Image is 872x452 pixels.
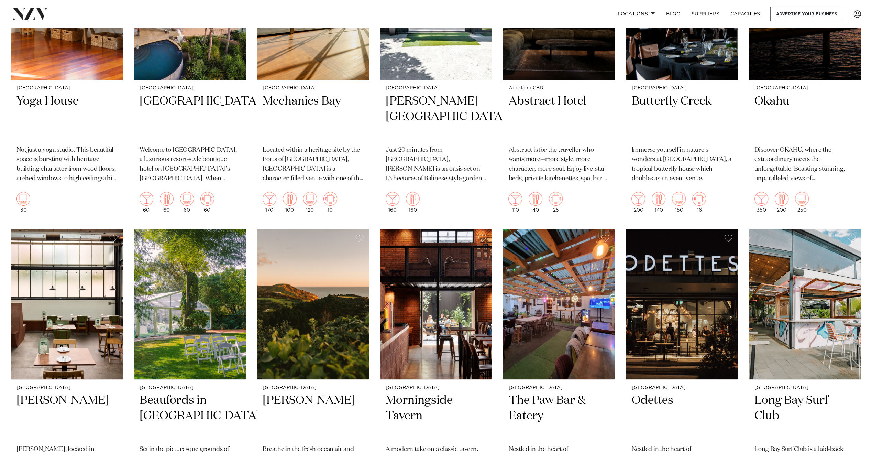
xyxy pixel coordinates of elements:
[16,393,118,439] h2: [PERSON_NAME]
[263,385,364,390] small: [GEOGRAPHIC_DATA]
[508,94,609,140] h2: Abstract Hotel
[775,192,788,206] img: dining.png
[160,192,174,206] img: dining.png
[508,192,522,213] div: 110
[529,192,542,213] div: 40
[508,393,609,439] h2: The Paw Bar & Eatery
[386,94,487,140] h2: [PERSON_NAME][GEOGRAPHIC_DATA]
[754,385,856,390] small: [GEOGRAPHIC_DATA]
[529,192,542,206] img: dining.png
[386,385,487,390] small: [GEOGRAPHIC_DATA]
[754,192,768,213] div: 350
[795,192,809,206] img: theatre.png
[263,393,364,439] h2: [PERSON_NAME]
[303,192,317,206] img: theatre.png
[140,86,241,91] small: [GEOGRAPHIC_DATA]
[631,192,645,213] div: 200
[692,192,706,213] div: 16
[406,192,420,206] img: dining.png
[200,192,214,206] img: meeting.png
[386,192,399,206] img: cocktail.png
[631,94,732,140] h2: Butterfly Creek
[140,192,153,206] img: cocktail.png
[508,192,522,206] img: cocktail.png
[263,192,276,213] div: 170
[508,146,609,184] p: Abstract is for the traveller who wants more—more style, more character, more soul. Enjoy five-st...
[140,385,241,390] small: [GEOGRAPHIC_DATA]
[303,192,317,213] div: 120
[631,192,645,206] img: cocktail.png
[16,86,118,91] small: [GEOGRAPHIC_DATA]
[16,385,118,390] small: [GEOGRAPHIC_DATA]
[386,393,487,439] h2: Morningside Tavern
[140,393,241,439] h2: Beaufords in [GEOGRAPHIC_DATA]
[754,94,856,140] h2: Okahu
[16,94,118,140] h2: Yoga House
[16,192,30,206] img: theatre.png
[140,192,153,213] div: 60
[660,7,686,21] a: BLOG
[686,7,725,21] a: SUPPLIERS
[180,192,194,213] div: 60
[549,192,563,213] div: 25
[549,192,563,206] img: meeting.png
[283,192,297,206] img: dining.png
[754,393,856,439] h2: Long Bay Surf Club
[775,192,788,213] div: 200
[386,192,399,213] div: 160
[386,146,487,184] p: Just 20 minutes from [GEOGRAPHIC_DATA], [PERSON_NAME] is an oasis set on 1.3 hectares of Balinese...
[160,192,174,213] div: 60
[323,192,337,213] div: 10
[631,393,732,439] h2: Odettes
[386,86,487,91] small: [GEOGRAPHIC_DATA]
[11,8,48,20] img: nzv-logo.png
[652,192,665,206] img: dining.png
[631,86,732,91] small: [GEOGRAPHIC_DATA]
[16,192,30,213] div: 30
[612,7,660,21] a: Locations
[754,86,856,91] small: [GEOGRAPHIC_DATA]
[406,192,420,213] div: 160
[140,146,241,184] p: Welcome to [GEOGRAPHIC_DATA], a luxurious resort-style boutique hotel on [GEOGRAPHIC_DATA]’s [GEO...
[140,94,241,140] h2: [GEOGRAPHIC_DATA]
[180,192,194,206] img: theatre.png
[263,94,364,140] h2: Mechanics Bay
[631,146,732,184] p: Immerse yourself in nature's wonders at [GEOGRAPHIC_DATA], a tropical butterfly house which doubl...
[263,86,364,91] small: [GEOGRAPHIC_DATA]
[508,385,609,390] small: [GEOGRAPHIC_DATA]
[508,86,609,91] small: Auckland CBD
[652,192,665,213] div: 140
[725,7,766,21] a: Capacities
[795,192,809,213] div: 250
[770,7,843,21] a: Advertise your business
[672,192,686,206] img: theatre.png
[200,192,214,213] div: 60
[692,192,706,206] img: meeting.png
[16,146,118,184] p: Not just a yoga studio. This beautiful space is bursting with heritage building character from wo...
[323,192,337,206] img: meeting.png
[631,385,732,390] small: [GEOGRAPHIC_DATA]
[263,192,276,206] img: cocktail.png
[263,146,364,184] p: Located within a heritage site by the Ports of [GEOGRAPHIC_DATA], [GEOGRAPHIC_DATA] is a characte...
[754,146,856,184] p: Discover OKAHU, where the extraordinary meets the unforgettable. Boasting stunning, unparalleled ...
[283,192,297,213] div: 100
[672,192,686,213] div: 150
[754,192,768,206] img: cocktail.png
